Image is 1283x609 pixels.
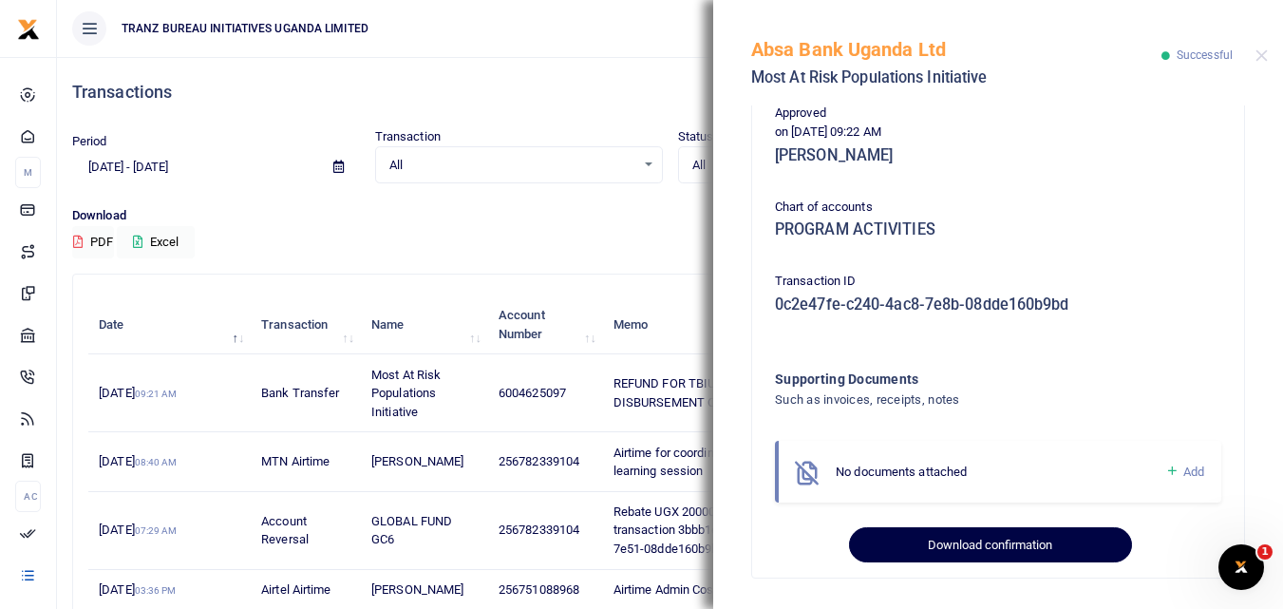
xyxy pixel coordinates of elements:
input: select period [72,151,318,183]
th: Memo: activate to sort column ascending [603,295,822,354]
h5: 0c2e47fe-c240-4ac8-7e8b-08dde160b9bd [775,295,1221,314]
p: Approved [775,104,1221,124]
span: 6004625097 [499,386,566,400]
small: 08:40 AM [135,457,178,467]
span: [DATE] [99,386,177,400]
th: Account Number: activate to sort column ascending [488,295,603,354]
label: Transaction [375,127,441,146]
h5: Absa Bank Uganda Ltd [751,38,1161,61]
span: TRANZ BUREAU INITIATIVES UGANDA LIMITED [114,20,376,37]
span: 256782339104 [499,454,579,468]
span: GLOBAL FUND GC6 [371,514,452,547]
button: PDF [72,226,114,258]
iframe: Intercom live chat [1218,544,1264,590]
span: All [389,156,635,175]
span: 256751088968 [499,582,579,597]
span: Successful [1177,48,1233,62]
small: 09:21 AM [135,389,178,399]
span: Account Reversal [261,514,309,547]
label: Period [72,132,107,151]
span: 256782339104 [499,523,579,537]
span: REFUND FOR TBIU FOR THIRD DISBURSEMENT ON GLOBAL FUND [613,376,809,409]
h4: Supporting Documents [775,369,1144,390]
p: Transaction ID [775,272,1221,292]
span: 1 [1257,544,1273,560]
span: Add [1183,465,1204,479]
h4: Transactions [72,82,1268,103]
li: Ac [15,481,41,512]
label: Status [678,127,714,146]
button: Download confirmation [849,527,1131,563]
h5: Most At Risk Populations Initiative [751,68,1161,87]
h4: Such as invoices, receipts, notes [775,390,1144,410]
span: No documents attached [836,465,967,479]
span: Rebate UGX 20000.00 for transaction 3bbb1e68-e95e-414c-7e51-08dde160b9bd [613,504,798,556]
h5: [PERSON_NAME] [775,146,1221,165]
p: Download [72,206,1268,226]
th: Transaction: activate to sort column ascending [251,295,361,354]
span: Bank Transfer [261,386,339,400]
h5: PROGRAM ACTIVITIES [775,220,1221,239]
button: Excel [117,226,195,258]
small: 03:36 PM [135,585,177,596]
span: All [692,156,938,175]
span: Airtime Admin Costs [613,582,725,597]
p: on [DATE] 09:22 AM [775,123,1221,143]
span: [DATE] [99,582,176,597]
span: [PERSON_NAME] [371,582,463,597]
span: Airtime for coordination quarterly learning session [613,446,791,479]
span: MTN Airtime [261,454,330,468]
span: Airtel Airtime [261,582,330,597]
li: M [15,157,41,188]
span: Most At Risk Populations Initiative [371,368,441,419]
img: logo-small [17,18,40,41]
button: Close [1255,49,1268,62]
th: Date: activate to sort column descending [88,295,251,354]
a: Add [1165,461,1204,483]
span: [DATE] [99,523,177,537]
small: 07:29 AM [135,525,178,536]
p: Chart of accounts [775,198,1221,218]
th: Name: activate to sort column ascending [361,295,488,354]
span: [PERSON_NAME] [371,454,463,468]
span: [DATE] [99,454,177,468]
a: logo-small logo-large logo-large [17,21,40,35]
